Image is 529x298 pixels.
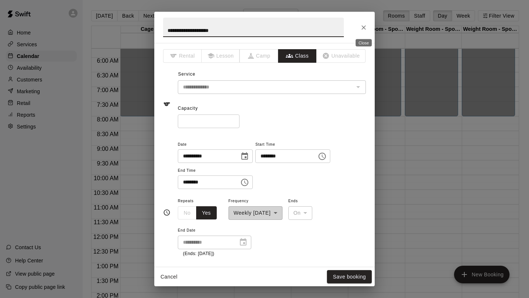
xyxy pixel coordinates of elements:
[202,49,240,63] span: The type of an existing booking cannot be changed
[163,101,170,108] svg: Service
[178,206,217,220] div: outlined button group
[178,196,223,206] span: Repeats
[178,80,366,94] div: The service of an existing booking cannot be changed
[327,270,372,284] button: Save booking
[237,149,252,164] button: Choose date, selected date is Oct 19, 2025
[196,206,217,220] button: Yes
[288,206,313,220] div: On
[356,39,372,47] div: Close
[240,49,278,63] span: The type of an existing booking cannot be changed
[255,140,330,150] span: Start Time
[178,140,253,150] span: Date
[278,49,317,63] button: Class
[163,209,170,216] svg: Timing
[357,21,370,34] button: Close
[183,250,246,258] p: (Ends: [DATE])
[178,72,195,77] span: Service
[157,270,181,284] button: Cancel
[317,49,366,63] span: The type of an existing booking cannot be changed
[178,106,198,111] span: Capacity
[315,149,330,164] button: Choose time, selected time is 8:00 AM
[288,196,313,206] span: Ends
[178,166,253,176] span: End Time
[178,226,251,236] span: End Date
[163,49,202,63] span: The type of an existing booking cannot be changed
[237,175,252,190] button: Choose time, selected time is 9:00 AM
[228,196,283,206] span: Frequency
